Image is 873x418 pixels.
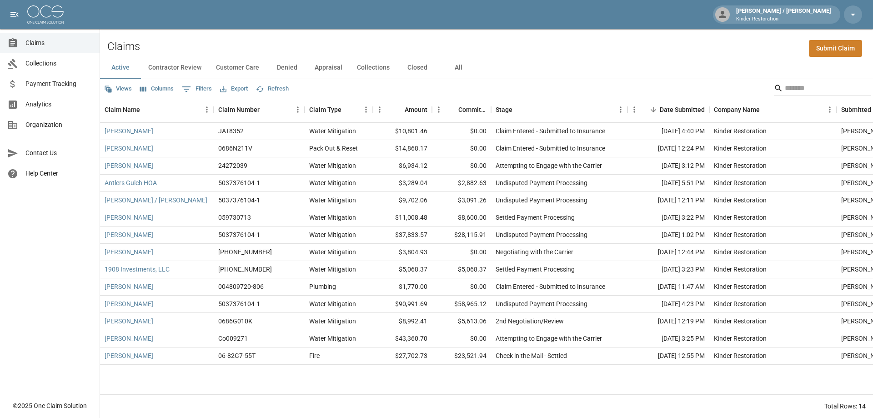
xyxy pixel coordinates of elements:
button: Denied [266,57,307,79]
div: Claim Entered - Submitted to Insurance [496,126,605,136]
button: Sort [760,103,773,116]
div: Kinder Restoration [714,299,767,308]
div: [DATE] 4:23 PM [627,296,709,313]
img: ocs-logo-white-transparent.png [27,5,64,24]
div: Kinder Restoration [714,317,767,326]
button: Collections [350,57,397,79]
div: Pack Out & Reset [309,144,358,153]
button: Sort [512,103,525,116]
button: Contractor Review [141,57,209,79]
div: dynamic tabs [100,57,873,79]
a: [PERSON_NAME] [105,213,153,222]
div: $9,702.06 [373,192,432,209]
button: Views [102,82,134,96]
div: $5,068.37 [373,261,432,278]
button: Menu [614,103,627,116]
div: Claim Number [218,97,260,122]
div: $28,115.91 [432,227,491,244]
div: 5037376104-1 [218,299,260,308]
div: Company Name [714,97,760,122]
div: Undisputed Payment Processing [496,299,587,308]
h2: Claims [107,40,140,53]
div: Undisputed Payment Processing [496,230,587,239]
div: Claim Entered - Submitted to Insurance [496,144,605,153]
div: [DATE] 12:11 PM [627,192,709,209]
div: Settled Payment Processing [496,213,575,222]
button: Menu [627,103,641,116]
a: [PERSON_NAME] [105,230,153,239]
button: Menu [432,103,446,116]
div: $3,091.26 [432,192,491,209]
span: Contact Us [25,148,92,158]
div: Claim Entered - Submitted to Insurance [496,282,605,291]
a: [PERSON_NAME] [105,334,153,343]
div: $5,068.37 [432,261,491,278]
a: [PERSON_NAME] [105,126,153,136]
div: Settled Payment Processing [496,265,575,274]
a: [PERSON_NAME] / [PERSON_NAME] [105,196,207,205]
button: Sort [392,103,405,116]
button: Appraisal [307,57,350,79]
div: Negotiating with the Carrier [496,247,573,257]
div: 004809720-806 [218,282,264,291]
div: 5037376104-1 [218,178,260,187]
div: Water Mitigation [309,126,356,136]
div: Plumbing [309,282,336,291]
button: Sort [647,103,660,116]
div: $3,804.93 [373,244,432,261]
div: 300-0340006-2025 [218,265,272,274]
a: Antlers Gulch HOA [105,178,157,187]
div: Total Rows: 14 [824,402,866,411]
div: Kinder Restoration [714,282,767,291]
div: Kinder Restoration [714,351,767,360]
div: [DATE] 4:40 PM [627,123,709,140]
div: Claim Name [105,97,140,122]
p: Kinder Restoration [736,15,831,23]
span: Payment Tracking [25,79,92,89]
button: All [438,57,479,79]
div: [DATE] 3:22 PM [627,209,709,227]
div: Committed Amount [432,97,491,122]
div: Kinder Restoration [714,213,767,222]
div: Claim Name [100,97,214,122]
div: Kinder Restoration [714,144,767,153]
div: $43,360.70 [373,330,432,347]
span: Collections [25,59,92,68]
div: $3,289.04 [373,175,432,192]
div: Stage [491,97,627,122]
div: $2,882.63 [432,175,491,192]
div: $5,613.06 [432,313,491,330]
div: Attempting to Engage with the Carrier [496,161,602,170]
button: Customer Care [209,57,266,79]
div: Undisputed Payment Processing [496,178,587,187]
span: Help Center [25,169,92,178]
div: $0.00 [432,244,491,261]
div: © 2025 One Claim Solution [13,401,87,410]
div: 06-82G7-55T [218,351,256,360]
div: $8,992.41 [373,313,432,330]
div: Water Mitigation [309,299,356,308]
div: Company Name [709,97,837,122]
div: JAT8352 [218,126,244,136]
button: Menu [823,103,837,116]
div: $0.00 [432,123,491,140]
div: Kinder Restoration [714,196,767,205]
a: [PERSON_NAME] [105,247,153,257]
div: $37,833.57 [373,227,432,244]
a: Submit Claim [809,40,862,57]
div: [DATE] 1:02 PM [627,227,709,244]
div: $6,934.12 [373,157,432,175]
button: Menu [200,103,214,116]
button: Sort [341,103,354,116]
span: Analytics [25,100,92,109]
div: 300-0428008-2025 [218,247,272,257]
div: $58,965.12 [432,296,491,313]
div: $0.00 [432,157,491,175]
button: Active [100,57,141,79]
div: 5037376104-1 [218,196,260,205]
div: [DATE] 12:19 PM [627,313,709,330]
button: Menu [373,103,386,116]
div: 0686N211V [218,144,252,153]
span: Organization [25,120,92,130]
div: Claim Type [309,97,341,122]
